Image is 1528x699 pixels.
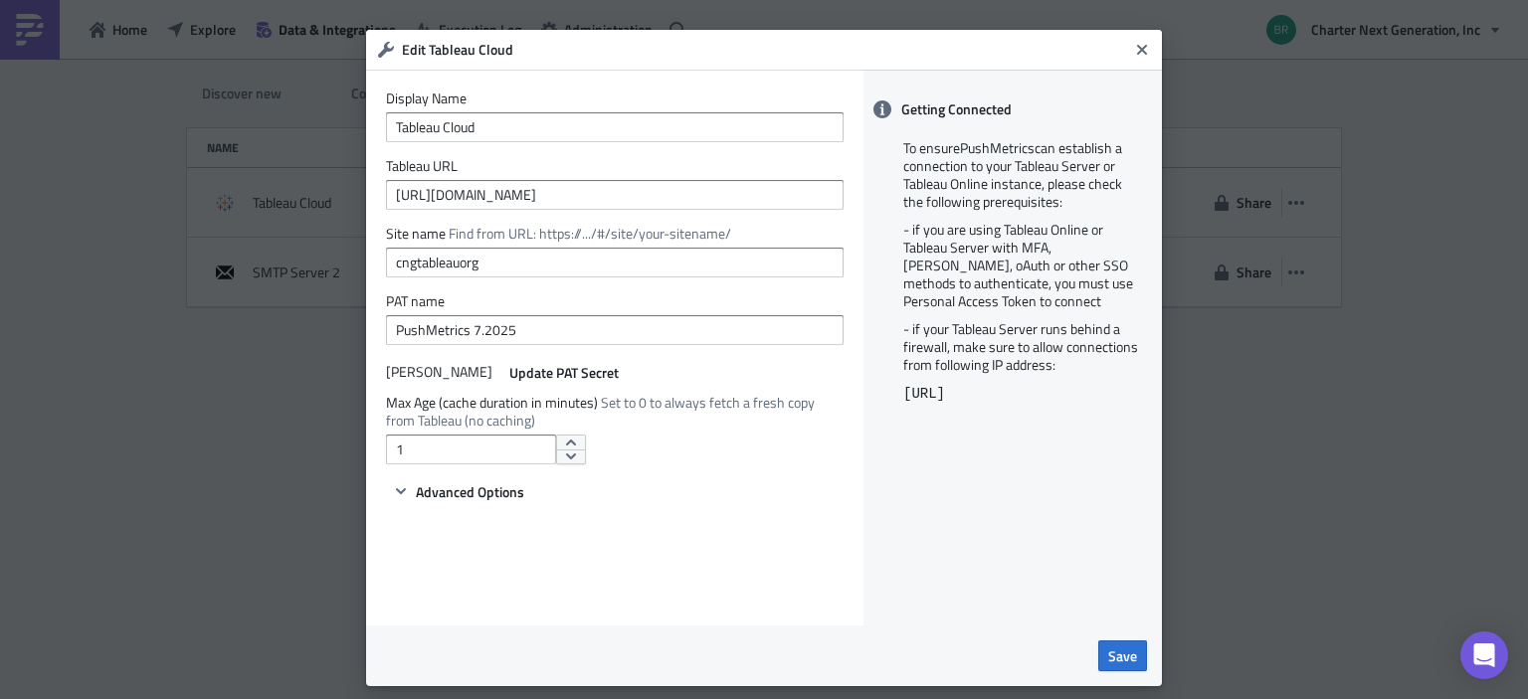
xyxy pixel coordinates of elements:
iframe: YouTube video player [898,423,1147,602]
input: Personal Access Token Name [386,315,844,345]
button: decrement [556,449,586,465]
p: To ensure PushMetrics can establish a connection to your Tableau Server or Tableau Online instanc... [903,139,1142,211]
label: Max Age (cache duration in minutes) [386,394,844,430]
label: [PERSON_NAME] [386,363,492,381]
button: increment [556,435,586,450]
p: - if you are using Tableau Online or Tableau Server with MFA, [PERSON_NAME], oAuth or other SSO m... [903,221,1142,310]
input: Give it a name [386,112,844,142]
input: https://tableau.domain.com [386,180,844,210]
input: Tableau Site name [386,248,844,277]
div: Getting Connected [863,89,1162,129]
span: Save [1108,645,1137,666]
button: Save [1098,640,1147,671]
button: Advanced Options [386,479,531,503]
label: Display Name [386,89,844,107]
h6: Edit Tableau Cloud [402,41,1128,59]
label: Site name [386,225,844,243]
button: Update PAT Secret [502,360,626,384]
input: Enter a number... [386,435,556,464]
span: Set to 0 to always fetch a fresh copy from Tableau (no caching) [386,392,815,431]
div: Open Intercom Messenger [1460,631,1508,679]
button: Close [1127,35,1157,65]
span: Advanced Options [416,481,524,502]
label: Tableau URL [386,157,844,175]
label: PAT name [386,292,844,310]
p: - if your Tableau Server runs behind a firewall, make sure to allow connections from following IP... [903,320,1142,374]
span: Find from URL: https://.../#/site/your-sitename/ [449,223,731,244]
code: [URL] [903,386,945,402]
span: Update PAT Secret [509,362,619,383]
